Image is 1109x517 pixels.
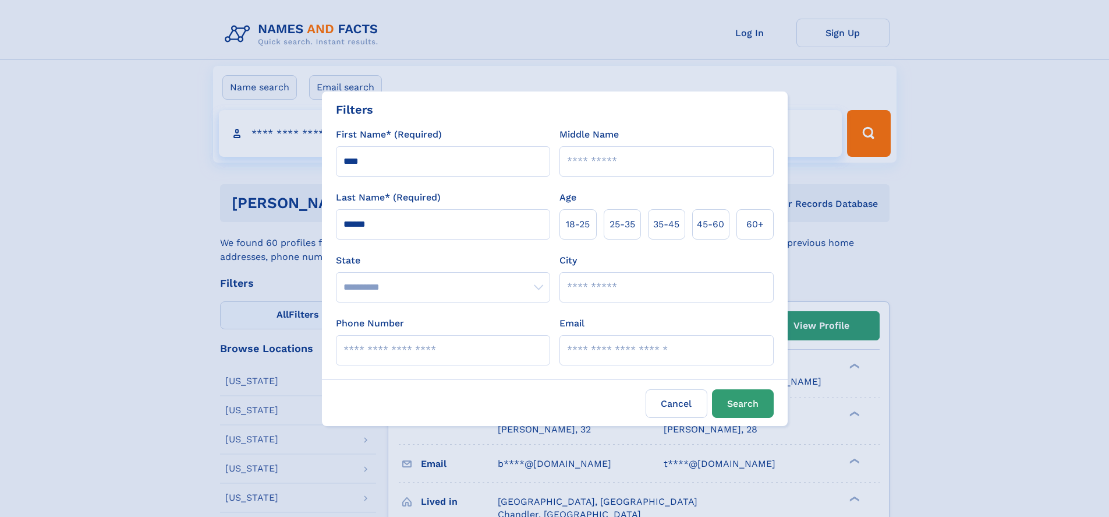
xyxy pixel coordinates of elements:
[559,316,584,330] label: Email
[746,217,764,231] span: 60+
[559,254,577,268] label: City
[653,217,679,231] span: 35‑45
[566,217,590,231] span: 18‑25
[336,254,550,268] label: State
[336,316,404,330] label: Phone Number
[559,128,619,142] label: Middle Name
[712,389,774,418] button: Search
[646,389,707,418] label: Cancel
[610,217,635,231] span: 25‑35
[559,191,576,205] label: Age
[336,191,441,205] label: Last Name* (Required)
[697,217,724,231] span: 45‑60
[336,101,373,118] div: Filters
[336,128,442,142] label: First Name* (Required)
